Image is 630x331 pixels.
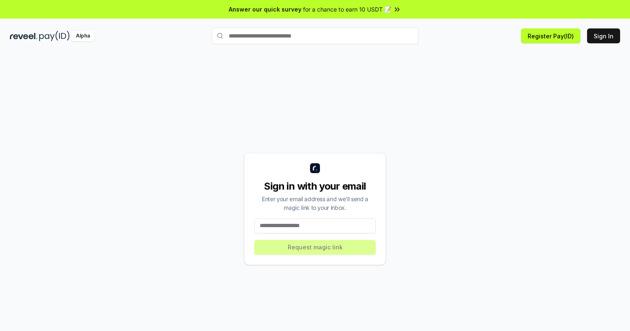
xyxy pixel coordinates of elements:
img: pay_id [39,31,70,41]
span: for a chance to earn 10 USDT 📝 [303,5,391,14]
img: reveel_dark [10,31,38,41]
span: Answer our quick survey [229,5,301,14]
button: Sign In [587,28,620,43]
button: Register Pay(ID) [521,28,580,43]
div: Alpha [71,31,95,41]
img: logo_small [310,163,320,173]
div: Sign in with your email [254,180,376,193]
div: Enter your email address and we’ll send a magic link to your inbox. [254,195,376,212]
